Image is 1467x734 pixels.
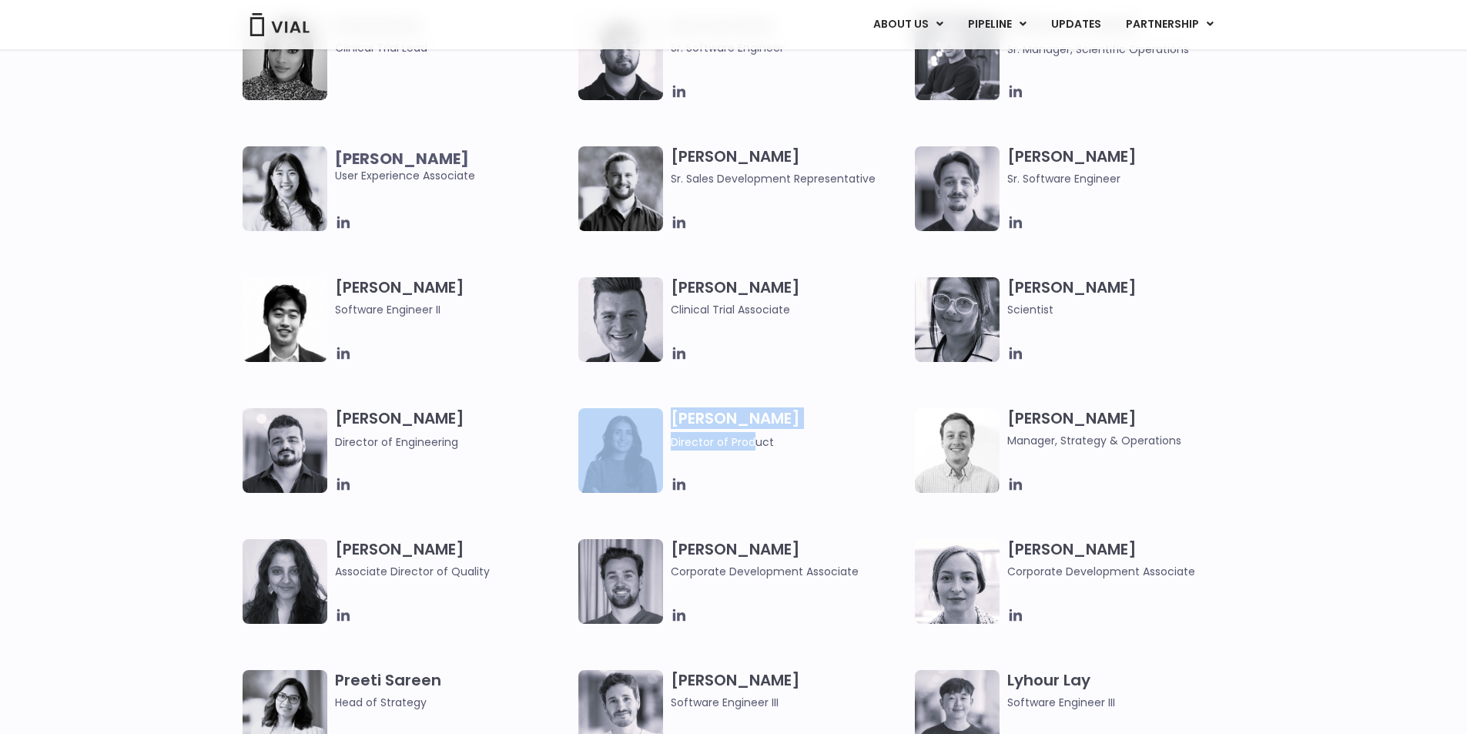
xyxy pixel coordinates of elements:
[1007,432,1244,449] span: Manager, Strategy & Operations
[1007,563,1244,580] span: Corporate Development Associate
[243,408,327,493] img: Igor
[243,277,327,362] img: Jason Zhang
[1114,12,1226,38] a: PARTNERSHIPMenu Toggle
[335,148,469,169] b: [PERSON_NAME]
[1007,277,1244,318] h3: [PERSON_NAME]
[335,694,571,711] span: Head of Strategy
[671,170,907,187] span: Sr. Sales Development Representative
[671,670,907,711] h3: [PERSON_NAME]
[671,434,774,450] span: Director of Product
[671,563,907,580] span: Corporate Development Associate
[578,15,663,100] img: Headshot of smiling of man named Gurman
[1007,42,1189,57] span: Sr. Manager, Scientific Operations
[1007,408,1244,449] h3: [PERSON_NAME]
[335,563,571,580] span: Associate Director of Quality
[335,670,571,711] h3: Preeti Sareen
[1007,146,1244,187] h3: [PERSON_NAME]
[335,150,571,184] span: User Experience Associate
[861,12,955,38] a: ABOUT USMenu Toggle
[1007,670,1244,711] h3: Lyhour Lay
[335,539,571,580] h3: [PERSON_NAME]
[915,146,1000,231] img: Fran
[578,539,663,624] img: Image of smiling man named Thomas
[249,13,310,36] img: Vial Logo
[578,277,663,362] img: Headshot of smiling man named Collin
[671,408,907,451] h3: [PERSON_NAME]
[243,539,327,624] img: Headshot of smiling woman named Bhavika
[915,539,1000,624] img: Headshot of smiling woman named Beatrice
[915,15,1000,100] img: Headshot of smiling man named Jared
[671,146,907,187] h3: [PERSON_NAME]
[1007,170,1244,187] span: Sr. Software Engineer
[671,539,907,580] h3: [PERSON_NAME]
[671,694,907,711] span: Software Engineer III
[243,15,327,100] img: A woman wearing a leopard print shirt in a black and white photo.
[335,434,458,450] span: Director of Engineering
[335,301,571,318] span: Software Engineer II
[915,408,1000,493] img: Kyle Mayfield
[1007,539,1244,580] h3: [PERSON_NAME]
[1007,301,1244,318] span: Scientist
[671,277,907,318] h3: [PERSON_NAME]
[1039,12,1113,38] a: UPDATES
[671,301,907,318] span: Clinical Trial Associate
[956,12,1038,38] a: PIPELINEMenu Toggle
[335,277,571,318] h3: [PERSON_NAME]
[915,277,1000,362] img: Headshot of smiling woman named Anjali
[578,408,663,493] img: Smiling woman named Ira
[578,146,663,231] img: Image of smiling man named Hugo
[335,408,571,451] h3: [PERSON_NAME]
[1007,694,1244,711] span: Software Engineer III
